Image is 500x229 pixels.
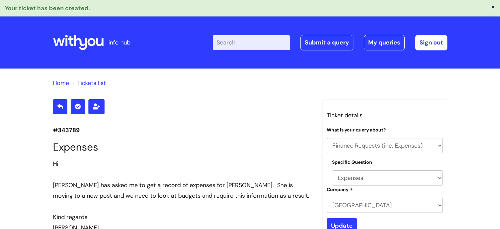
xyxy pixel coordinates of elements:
div: Hi [53,158,313,169]
label: What is your query about? [327,127,386,133]
div: [PERSON_NAME] has asked me to get a record of expenses for [PERSON_NAME]. She is moving to a new ... [53,180,313,201]
p: #343789 [53,125,313,135]
div: | - [213,35,447,50]
a: My queries [364,35,405,50]
a: Home [53,79,69,87]
h3: Ticket details [327,110,443,121]
div: Kind regards [53,212,313,222]
a: Submit a query [300,35,353,50]
button: × [491,4,495,10]
li: Tickets list [71,78,106,88]
li: Solution home [53,78,69,88]
h1: Expenses [53,141,313,153]
input: Search [213,35,290,50]
label: Company [327,186,353,192]
a: Sign out [415,35,447,50]
a: Tickets list [77,79,106,87]
p: info hub [108,37,131,48]
label: Specific Question [332,159,372,165]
